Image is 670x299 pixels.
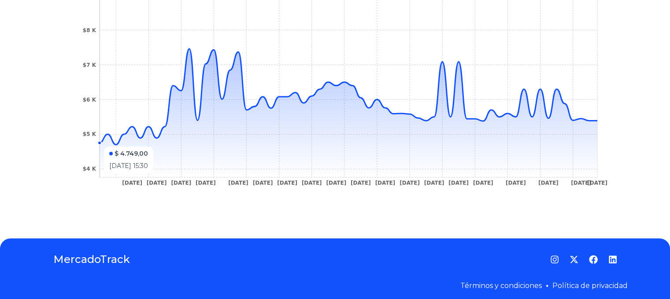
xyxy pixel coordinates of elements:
[82,131,96,137] tspan: $5 K
[424,180,444,186] tspan: [DATE]
[326,180,346,186] tspan: [DATE]
[82,166,96,172] tspan: $4 K
[252,180,273,186] tspan: [DATE]
[82,27,96,33] tspan: $8 K
[82,96,96,102] tspan: $6 K
[400,180,420,186] tspan: [DATE]
[505,180,526,186] tspan: [DATE]
[473,180,493,186] tspan: [DATE]
[460,281,542,290] a: Términos y condiciones
[122,180,142,186] tspan: [DATE]
[171,180,191,186] tspan: [DATE]
[228,180,248,186] tspan: [DATE]
[538,180,559,186] tspan: [DATE]
[53,252,130,266] a: MercadoTrack
[448,180,469,186] tspan: [DATE]
[195,180,215,186] tspan: [DATE]
[146,180,167,186] tspan: [DATE]
[589,255,598,264] a: Facebook
[375,180,395,186] tspan: [DATE]
[552,281,628,290] a: Política de privacidad
[608,255,617,264] a: LinkedIn
[571,180,591,186] tspan: [DATE]
[301,180,322,186] tspan: [DATE]
[550,255,559,264] a: Instagram
[277,180,297,186] tspan: [DATE]
[570,255,578,264] a: Twitter
[82,62,96,68] tspan: $7 K
[350,180,370,186] tspan: [DATE]
[587,180,607,186] tspan: [DATE]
